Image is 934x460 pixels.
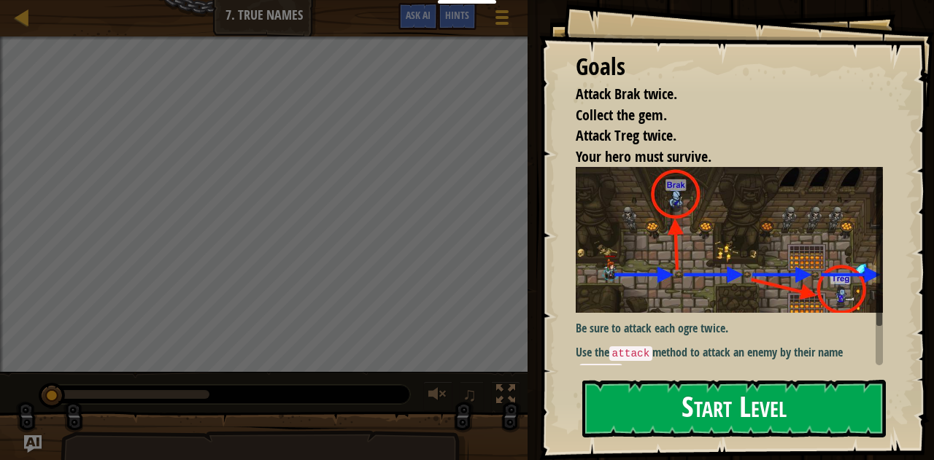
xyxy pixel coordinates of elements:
[576,344,895,378] p: Use the method to attack an enemy by their name ( ).
[557,147,880,168] li: Your hero must survive.
[423,381,452,411] button: Adjust volume
[576,147,711,166] span: Your hero must survive.
[484,3,520,37] button: Show game menu
[24,435,42,453] button: Ask AI
[582,380,887,437] button: Start Level
[557,84,880,105] li: Attack Brak twice.
[576,320,895,337] p: Be sure to attack each ogre twice.
[406,8,431,22] span: Ask AI
[557,125,880,147] li: Attack Treg twice.
[557,105,880,126] li: Collect the gem.
[576,125,676,145] span: Attack Treg twice.
[491,381,520,411] button: Toggle fullscreen
[463,383,477,405] span: ♫
[576,50,884,84] div: Goals
[398,3,438,30] button: Ask AI
[445,8,469,22] span: Hints
[576,167,895,313] img: True names
[579,364,623,378] code: "Name"
[576,105,667,125] span: Collect the gem.
[460,381,485,411] button: ♫
[609,346,653,361] code: attack
[576,84,677,104] span: Attack Brak twice.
